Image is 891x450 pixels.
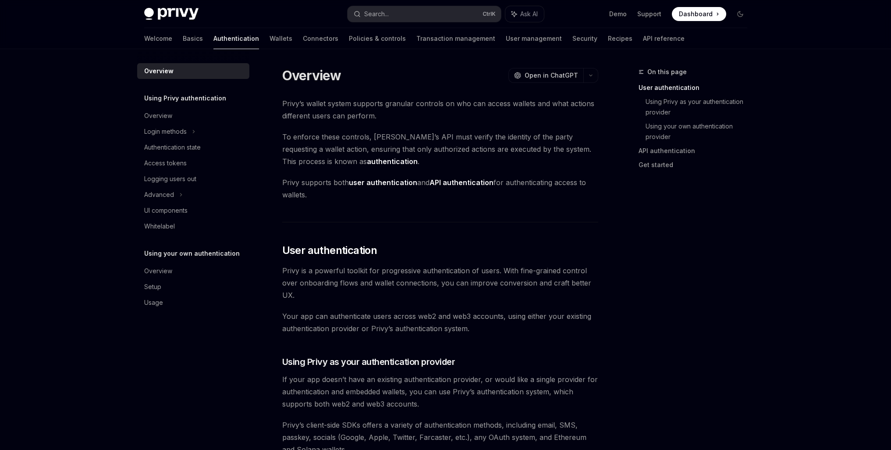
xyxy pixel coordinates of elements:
span: Privy supports both and for authenticating access to wallets. [282,176,598,201]
h1: Overview [282,68,341,83]
img: dark logo [144,8,199,20]
span: Ctrl K [483,11,496,18]
a: Welcome [144,28,172,49]
a: Overview [137,108,249,124]
a: Overview [137,263,249,279]
button: Open in ChatGPT [508,68,583,83]
div: Authentication state [144,142,201,153]
a: Setup [137,279,249,295]
a: Connectors [303,28,338,49]
div: Usage [144,297,163,308]
div: Overview [144,111,172,121]
a: Using Privy as your authentication provider [646,95,754,119]
a: API authentication [639,144,754,158]
a: Security [572,28,597,49]
div: Whitelabel [144,221,175,232]
a: Using your own authentication provider [646,119,754,144]
h5: Using Privy authentication [144,93,226,104]
a: Support [637,10,661,18]
a: Recipes [608,28,632,49]
a: Overview [137,63,249,79]
button: Toggle dark mode [733,7,747,21]
span: Privy’s wallet system supports granular controls on who can access wallets and what actions diffe... [282,97,598,122]
span: Open in ChatGPT [525,71,578,80]
strong: user authentication [349,178,417,187]
div: Setup [144,282,161,292]
a: API reference [643,28,685,49]
a: Basics [183,28,203,49]
a: Authentication [213,28,259,49]
div: Overview [144,266,172,276]
div: UI components [144,205,188,216]
a: Usage [137,295,249,311]
div: Search... [364,9,389,19]
a: Access tokens [137,155,249,171]
div: Overview [144,66,174,76]
a: Authentication state [137,139,249,155]
a: User authentication [639,81,754,95]
a: User management [506,28,562,49]
div: Login methods [144,126,187,137]
strong: authentication [367,157,418,166]
span: Privy is a powerful toolkit for progressive authentication of users. With fine-grained control ov... [282,264,598,301]
div: Logging users out [144,174,196,184]
a: Policies & controls [349,28,406,49]
div: Advanced [144,189,174,200]
span: User authentication [282,243,377,257]
span: Using Privy as your authentication provider [282,356,455,368]
a: Dashboard [672,7,726,21]
span: Dashboard [679,10,713,18]
a: Logging users out [137,171,249,187]
div: Access tokens [144,158,187,168]
span: Your app can authenticate users across web2 and web3 accounts, using either your existing authent... [282,310,598,335]
span: On this page [647,67,687,77]
span: If your app doesn’t have an existing authentication provider, or would like a single provider for... [282,373,598,410]
a: Whitelabel [137,218,249,234]
h5: Using your own authentication [144,248,240,259]
a: Get started [639,158,754,172]
strong: API authentication [430,178,493,187]
a: Demo [609,10,627,18]
span: To enforce these controls, [PERSON_NAME]’s API must verify the identity of the party requesting a... [282,131,598,168]
button: Search...CtrlK [348,6,501,22]
a: Wallets [270,28,292,49]
button: Ask AI [505,6,544,22]
span: Ask AI [520,10,538,18]
a: Transaction management [416,28,495,49]
a: UI components [137,203,249,218]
